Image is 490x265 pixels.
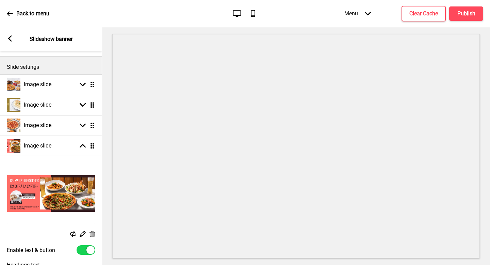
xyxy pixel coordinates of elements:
h4: Publish [457,10,475,17]
p: Slideshow banner [30,35,72,43]
div: v 4.0.25 [19,11,33,16]
button: Clear Cache [402,6,446,21]
img: tab_domain_overview_orange.svg [18,40,24,45]
label: Enable text & button [7,247,55,253]
h4: Image slide [24,81,51,88]
img: tab_keywords_by_traffic_grey.svg [68,40,73,45]
img: logo_orange.svg [11,11,16,16]
h4: Image slide [24,122,51,129]
div: Menu [338,3,378,24]
img: website_grey.svg [11,18,16,23]
div: Domain: [DOMAIN_NAME] [18,18,75,23]
p: Slide settings [7,63,95,71]
div: Domain Overview [26,40,61,45]
h4: Image slide [24,101,51,109]
h4: Clear Cache [409,10,438,17]
div: Keywords by Traffic [75,40,115,45]
p: Back to menu [16,10,49,17]
h4: Image slide [24,142,51,150]
button: Publish [449,6,483,21]
a: Back to menu [7,4,49,23]
img: Image [7,163,95,224]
